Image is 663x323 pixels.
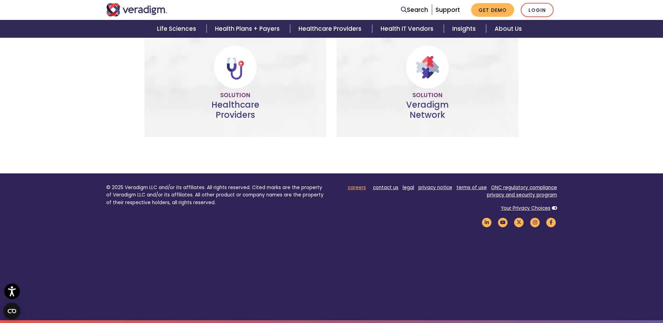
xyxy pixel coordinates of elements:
[444,20,486,38] a: Insights
[149,20,207,38] a: Life Sciences
[150,91,320,100] p: Solution
[521,3,554,17] a: Login
[403,184,414,191] a: legal
[342,91,513,100] p: Solution
[290,20,372,38] a: Healthcare Providers
[545,219,557,225] a: Veradigm Facebook Link
[456,184,487,191] a: terms of use
[207,20,290,38] a: Health Plans + Payers
[418,184,452,191] a: privacy notice
[373,184,398,191] a: contact us
[435,6,460,14] a: Support
[501,205,550,211] a: Your Privacy Choices
[491,184,557,191] a: ONC regulatory compliance
[106,3,167,16] img: Veradigm logo
[372,20,444,38] a: Health IT Vendors
[529,273,655,315] iframe: Drift Chat Widget
[486,20,530,38] a: About Us
[529,219,541,225] a: Veradigm Instagram Link
[497,219,509,225] a: Veradigm YouTube Link
[487,192,557,198] a: privacy and security program
[106,184,326,207] p: © 2025 Veradigm LLC and/or its affiliates. All rights reserved. Cited marks are the property of V...
[342,100,513,120] h3: Veradigm Network
[471,3,514,17] a: Get Demo
[348,184,366,191] a: careers
[513,219,525,225] a: Veradigm Twitter Link
[3,303,20,320] button: Open CMP widget
[150,100,320,120] h3: Healthcare Providers
[481,219,493,225] a: Veradigm LinkedIn Link
[401,5,428,15] a: Search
